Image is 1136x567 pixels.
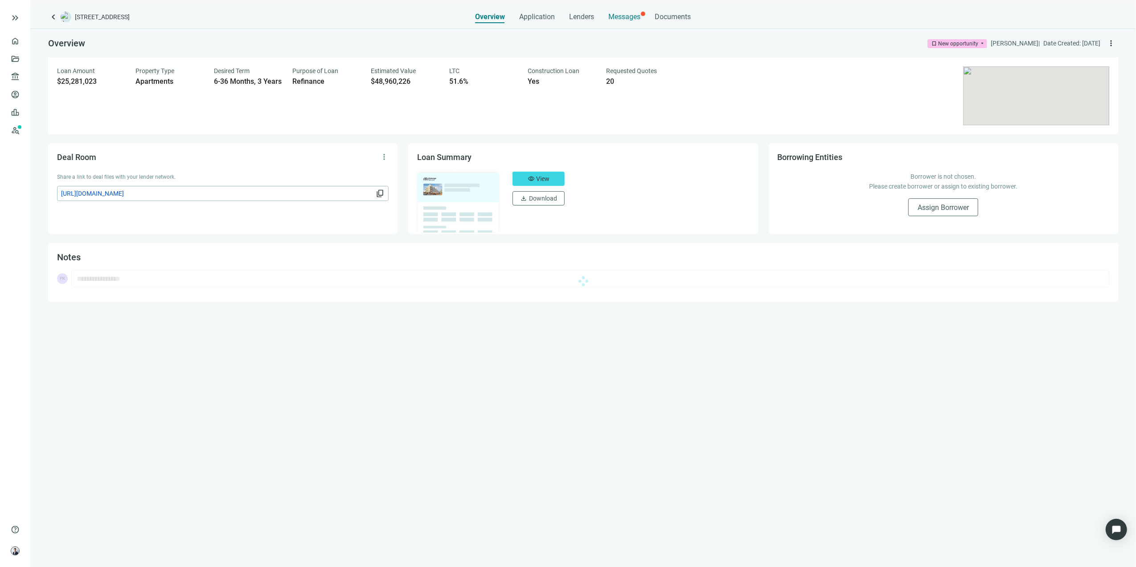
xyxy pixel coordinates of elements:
span: Deal Room [57,152,96,162]
span: Loan Summary [417,152,472,162]
span: visibility [528,175,535,182]
span: Purpose of Loan [292,67,338,74]
button: downloadDownload [513,191,565,205]
a: keyboard_arrow_left [48,12,59,22]
span: Loan Amount [57,67,95,74]
img: deal-logo [61,12,71,22]
div: $48,960,226 [371,77,439,86]
span: Documents [655,12,691,21]
button: more_vert [1104,36,1118,50]
div: Apartments [135,77,203,86]
button: keyboard_double_arrow_right [10,12,21,23]
div: 20 [606,77,674,86]
div: 6-36 Months, 3 Years [214,77,282,86]
img: avatar [11,547,19,555]
p: Borrower is not chosen. [787,172,1100,181]
div: New opportunity [938,39,978,48]
div: 51.6% [449,77,517,86]
span: bookmark [931,41,937,47]
span: content_copy [376,189,385,198]
div: Yes [528,77,595,86]
span: download [520,195,527,202]
p: Please create borrower or assign to existing borrower. [787,181,1100,191]
div: $25,281,023 [57,77,125,86]
span: Share a link to deal files with your lender network. [57,174,176,180]
span: Messages [609,12,641,21]
span: more_vert [1107,39,1115,48]
span: Overview [48,38,85,49]
span: View [537,175,550,182]
span: Notes [57,252,81,263]
span: more_vert [380,152,389,161]
button: more_vert [377,150,391,164]
span: Download [529,195,557,202]
span: [URL][DOMAIN_NAME] [61,189,374,198]
button: visibilityView [513,172,565,186]
span: [STREET_ADDRESS] [75,12,130,21]
div: Date Created: [DATE] [1043,38,1100,48]
span: LTC [449,67,459,74]
span: Construction Loan [528,67,579,74]
span: help [11,525,20,534]
span: Application [520,12,555,21]
span: Desired Term [214,67,250,74]
div: [PERSON_NAME] | [991,38,1040,48]
span: Assign Borrower [918,203,969,212]
span: Lenders [570,12,595,21]
img: dealOverviewImg [414,169,502,235]
span: Requested Quotes [606,67,657,74]
div: Open Intercom Messenger [1106,519,1127,540]
button: Assign Borrower [908,198,978,216]
span: Estimated Value [371,67,416,74]
span: Overview [476,12,505,21]
span: account_balance [11,72,17,81]
div: Refinance [292,77,360,86]
span: Borrowing Entities [778,152,843,162]
span: Property Type [135,67,174,74]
